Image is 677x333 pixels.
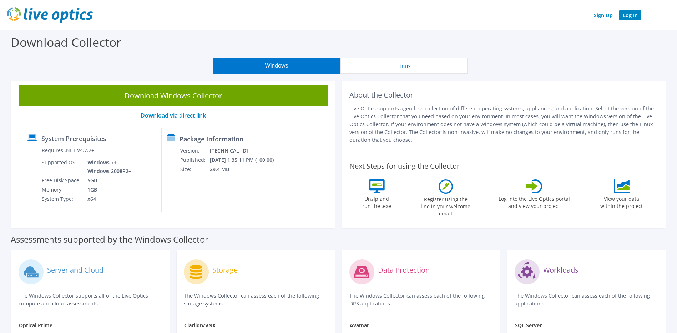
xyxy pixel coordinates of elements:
td: x64 [82,194,133,204]
img: live_optics_svg.svg [7,7,93,23]
td: [TECHNICAL_ID] [209,146,283,155]
label: Package Information [180,135,243,143]
td: Supported OS: [41,158,82,176]
h2: About the Collector [349,91,659,99]
a: Download via direct link [141,111,206,119]
button: Windows [213,58,340,74]
td: 1GB [82,185,133,194]
a: Sign Up [590,10,616,20]
label: Workloads [543,267,579,274]
label: Storage [212,267,238,274]
label: Requires .NET V4.7.2+ [42,147,94,154]
label: Log into the Live Optics portal and view your project [498,193,570,210]
td: Size: [180,165,209,174]
label: View your data within the project [596,193,647,210]
p: The Windows Collector can assess each of the following applications. [515,292,658,308]
strong: Avamar [350,322,369,329]
strong: Clariion/VNX [184,322,216,329]
p: Live Optics supports agentless collection of different operating systems, appliances, and applica... [349,105,659,144]
p: The Windows Collector can assess each of the following storage systems. [184,292,328,308]
label: Download Collector [11,34,121,50]
td: Windows 7+ Windows 2008R2+ [82,158,133,176]
td: Free Disk Space: [41,176,82,185]
label: Unzip and run the .exe [360,193,393,210]
strong: SQL Server [515,322,542,329]
td: Memory: [41,185,82,194]
td: Version: [180,146,209,155]
label: Next Steps for using the Collector [349,162,460,170]
p: The Windows Collector can assess each of the following DPS applications. [349,292,493,308]
td: System Type: [41,194,82,204]
label: Register using the line in your welcome email [419,194,473,217]
strong: Optical Prime [19,322,52,329]
td: 5GB [82,176,133,185]
label: Data Protection [378,267,430,274]
label: Assessments supported by the Windows Collector [11,236,208,243]
td: Published: [180,155,209,165]
td: [DATE] 1:35:11 PM (+00:00) [209,155,283,165]
a: Log In [619,10,641,20]
a: Download Windows Collector [19,85,328,106]
td: 29.4 MB [209,165,283,174]
button: Linux [340,58,468,74]
label: Server and Cloud [47,267,103,274]
p: The Windows Collector supports all of the Live Optics compute and cloud assessments. [19,292,162,308]
label: System Prerequisites [41,135,106,142]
